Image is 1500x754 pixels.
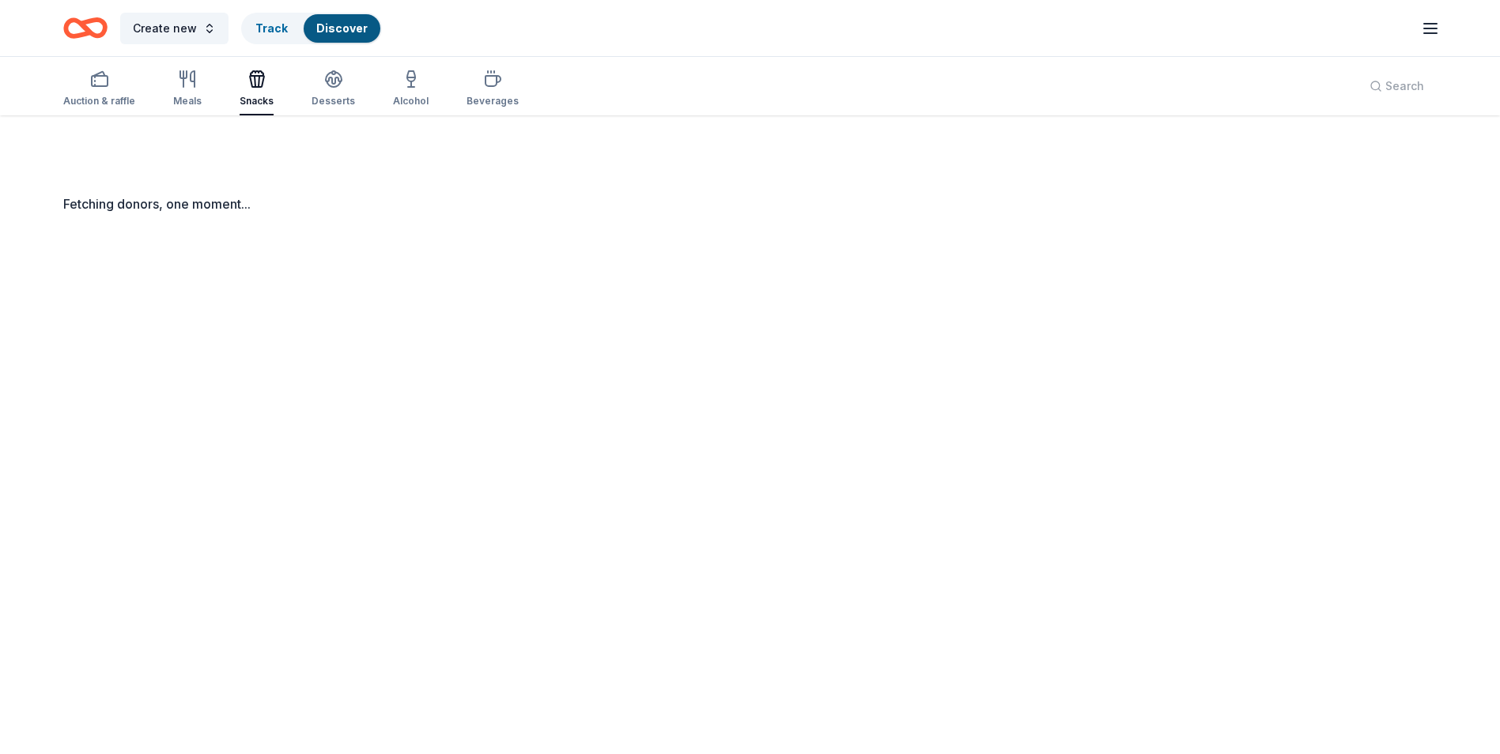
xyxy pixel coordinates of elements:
button: Beverages [467,63,519,115]
a: Home [63,9,108,47]
button: Meals [173,63,202,115]
button: Auction & raffle [63,63,135,115]
button: TrackDiscover [241,13,382,44]
a: Track [255,21,288,35]
div: Alcohol [393,95,429,107]
div: Auction & raffle [63,95,135,107]
div: Fetching donors, one moment... [63,194,1437,213]
button: Alcohol [393,63,429,115]
div: Snacks [240,95,274,107]
button: Create new [120,13,229,44]
div: Meals [173,95,202,107]
div: Beverages [467,95,519,107]
a: Discover [316,21,368,35]
button: Snacks [240,63,274,115]
div: Desserts [312,95,355,107]
span: Create new [133,19,197,38]
button: Desserts [312,63,355,115]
